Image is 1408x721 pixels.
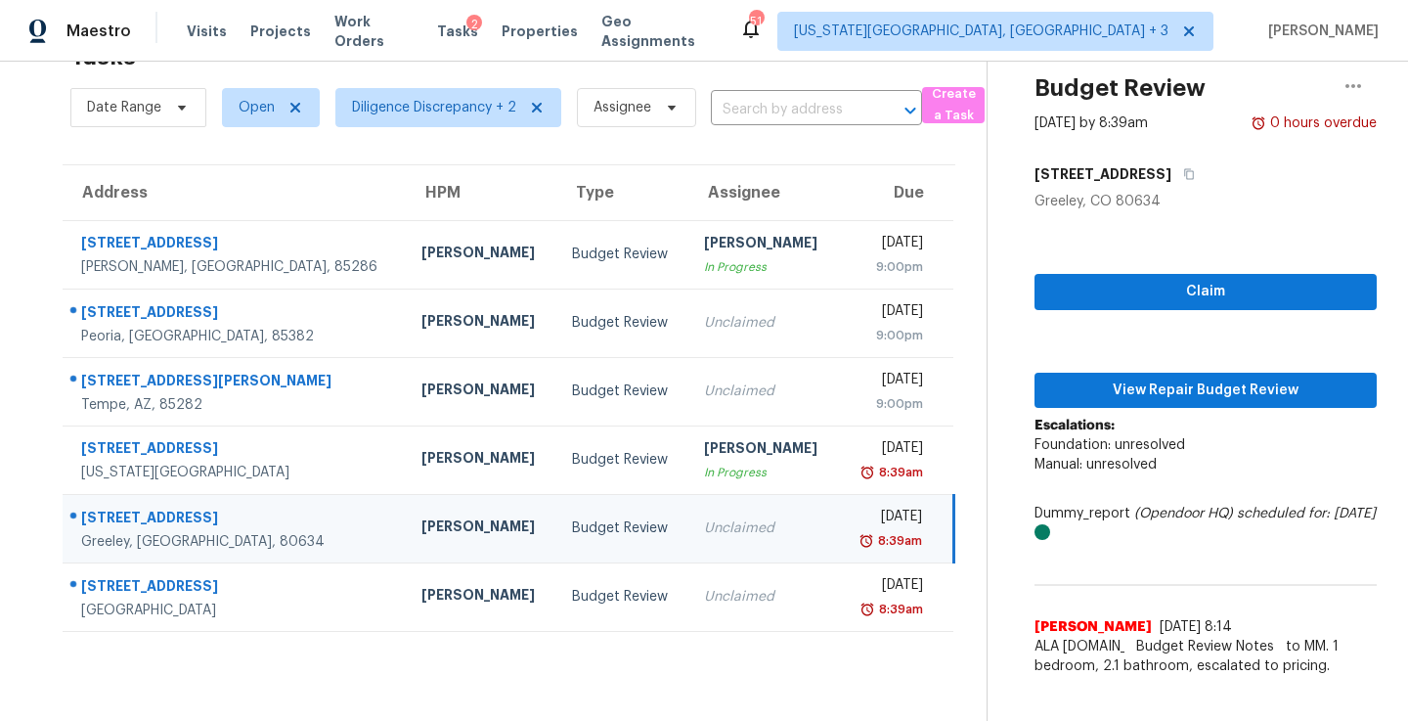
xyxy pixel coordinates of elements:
span: View Repair Budget Review [1050,379,1361,403]
div: [GEOGRAPHIC_DATA] [81,601,390,620]
th: Type [556,165,688,220]
div: 8:39am [875,600,923,619]
div: In Progress [704,463,823,482]
div: Budget Review [572,313,673,333]
th: Assignee [688,165,839,220]
div: Greeley, CO 80634 [1034,192,1377,211]
div: 9:00pm [854,394,923,414]
div: [STREET_ADDRESS] [81,508,390,532]
button: Create a Task [922,87,985,123]
img: Overdue Alarm Icon [858,531,874,551]
div: Tempe, AZ, 85282 [81,395,390,415]
div: [STREET_ADDRESS] [81,302,390,327]
th: Address [63,165,406,220]
div: [DATE] [854,438,923,463]
div: [PERSON_NAME] [421,380,541,404]
b: Escalations: [1034,419,1115,432]
img: Overdue Alarm Icon [859,600,875,619]
div: Budget Review [572,382,673,401]
th: Due [838,165,953,220]
span: Work Orders [334,12,415,51]
div: 51 [749,12,763,31]
div: 9:00pm [854,326,923,345]
div: [STREET_ADDRESS] [81,576,390,601]
div: Unclaimed [704,382,823,401]
span: ALA [DOMAIN_NAME] @2:33, escalated to MM. 1 bedroom, 2.1 bathroom, escalated to pricing. [1034,637,1377,676]
th: HPM [406,165,556,220]
button: View Repair Budget Review [1034,373,1377,409]
span: Manual: unresolved [1034,458,1157,472]
span: Foundation: unresolved [1034,438,1185,452]
div: [DATE] [854,233,923,257]
span: [PERSON_NAME] [1260,22,1379,41]
div: [PERSON_NAME] [421,585,541,609]
span: Projects [250,22,311,41]
span: Diligence Discrepancy + 2 [352,98,516,117]
span: [DATE] 8:14 [1160,620,1232,634]
span: Tasks [437,24,478,38]
div: In Progress [704,257,823,277]
input: Search by address [711,95,867,125]
div: Unclaimed [704,518,823,538]
button: Copy Address [1171,157,1198,192]
div: [PERSON_NAME], [GEOGRAPHIC_DATA], 85286 [81,257,390,277]
div: 8:39am [875,463,923,482]
div: [US_STATE][GEOGRAPHIC_DATA] [81,463,390,482]
h5: [STREET_ADDRESS] [1034,164,1171,184]
div: [DATE] [854,507,921,531]
div: [STREET_ADDRESS] [81,233,390,257]
div: 9:00pm [854,257,923,277]
button: Claim [1034,274,1377,310]
span: Maestro [66,22,131,41]
div: Unclaimed [704,313,823,333]
div: [STREET_ADDRESS] [81,438,390,463]
i: scheduled for: [DATE] [1237,507,1376,520]
img: Overdue Alarm Icon [859,463,875,482]
div: [PERSON_NAME] [421,517,541,541]
span: Claim [1050,280,1361,304]
span: Open [239,98,275,117]
div: Peoria, [GEOGRAPHIC_DATA], 85382 [81,327,390,346]
div: [DATE] by 8:39am [1034,113,1148,133]
span: [US_STATE][GEOGRAPHIC_DATA], [GEOGRAPHIC_DATA] + 3 [794,22,1168,41]
div: [PERSON_NAME] [421,243,541,267]
button: Open [897,97,924,124]
div: [PERSON_NAME] [704,438,823,463]
span: Assignee [594,98,651,117]
span: Date Range [87,98,161,117]
div: [PERSON_NAME] [421,448,541,473]
div: [PERSON_NAME] [421,311,541,336]
div: Greeley, [GEOGRAPHIC_DATA], 80634 [81,532,390,552]
i: (Opendoor HQ) [1134,507,1233,520]
h2: Budget Review [1034,78,1206,98]
span: [PERSON_NAME] [1034,617,1152,637]
div: 2 [466,15,482,34]
span: Geo Assignments [601,12,716,51]
div: Budget Review [572,450,673,470]
div: Budget Review [572,587,673,607]
div: 0 hours overdue [1266,113,1377,133]
span: Properties [502,22,578,41]
span: Budget Review Notes [1124,637,1286,656]
div: Dummy_report [1034,504,1377,543]
span: Visits [187,22,227,41]
div: [PERSON_NAME] [704,233,823,257]
h2: Tasks [70,47,136,67]
div: [DATE] [854,301,923,326]
div: Budget Review [572,245,673,264]
div: 8:39am [874,531,922,551]
img: Overdue Alarm Icon [1251,113,1266,133]
div: [STREET_ADDRESS][PERSON_NAME] [81,371,390,395]
div: Unclaimed [704,587,823,607]
div: Budget Review [572,518,673,538]
div: [DATE] [854,575,923,600]
span: Create a Task [932,83,975,128]
div: [DATE] [854,370,923,394]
